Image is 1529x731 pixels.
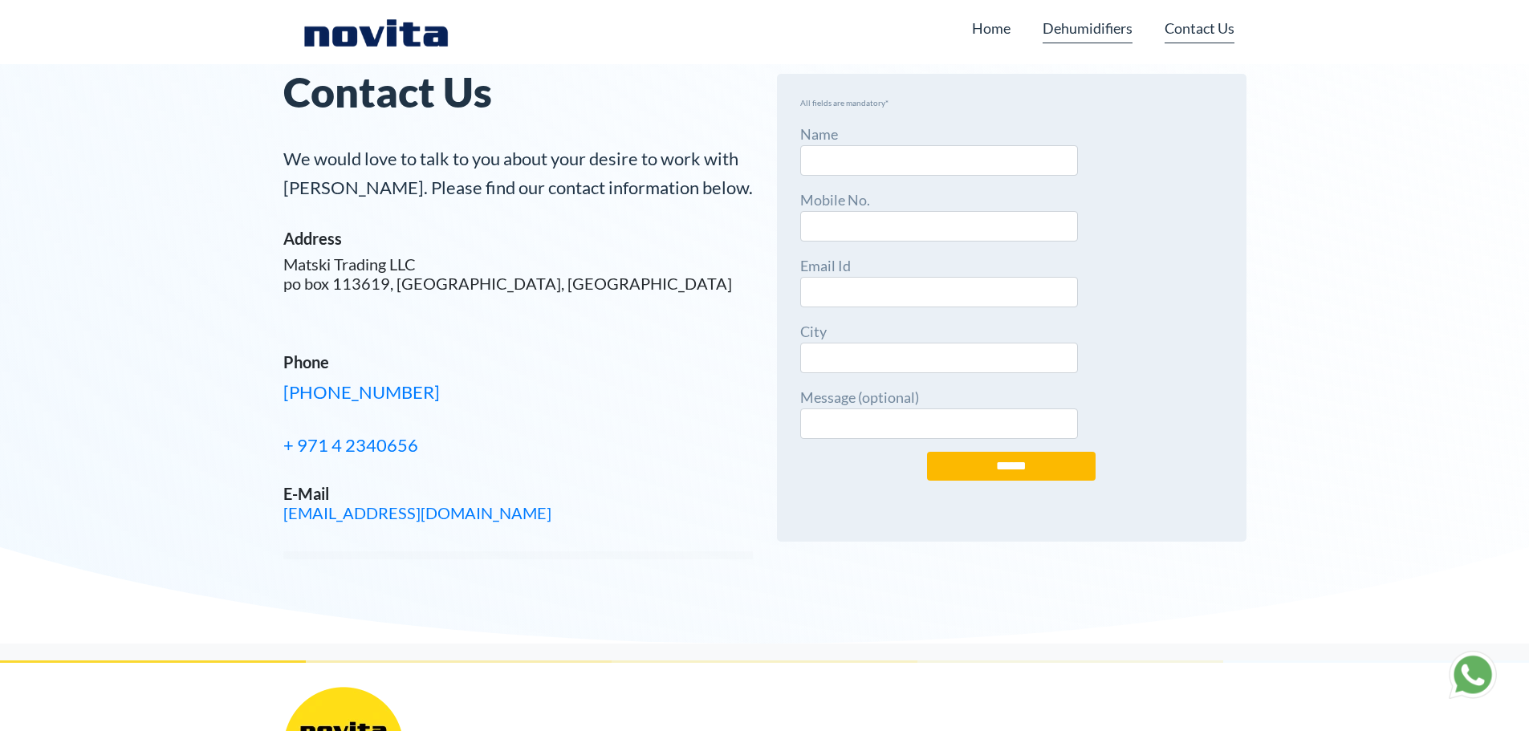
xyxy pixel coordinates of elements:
[800,254,1078,307] label: Email Id
[283,144,753,202] p: We would love to talk to you about your desire to work with [PERSON_NAME]. Please find our contac...
[800,320,1078,373] label: City
[800,123,1223,506] form: Contact form
[1165,13,1234,43] a: Contact Us
[800,343,1078,373] input: City
[283,352,329,372] strong: Phone
[800,189,1078,242] label: Mobile No.
[800,211,1078,242] input: Mobile No.
[800,277,1078,307] input: Email Id
[283,67,492,116] strong: Contact Us
[283,381,440,403] a: [PHONE_NUMBER]
[283,254,753,293] h5: Matski Trading LLC po box 113619, [GEOGRAPHIC_DATA], [GEOGRAPHIC_DATA]
[283,229,342,248] strong: Address
[1043,13,1133,43] a: Dehumidifiers
[295,16,457,48] img: Novita
[283,503,551,522] a: [EMAIL_ADDRESS][DOMAIN_NAME]
[800,408,1078,439] input: Message (optional)
[800,97,1223,110] p: All fields are mandatory*
[800,145,1078,176] input: Name
[972,13,1011,43] a: Home
[800,123,1078,176] label: Name
[283,434,418,456] a: + 971 4 2340656
[800,386,1078,439] label: Message (optional)
[283,484,329,503] strong: E-Mail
